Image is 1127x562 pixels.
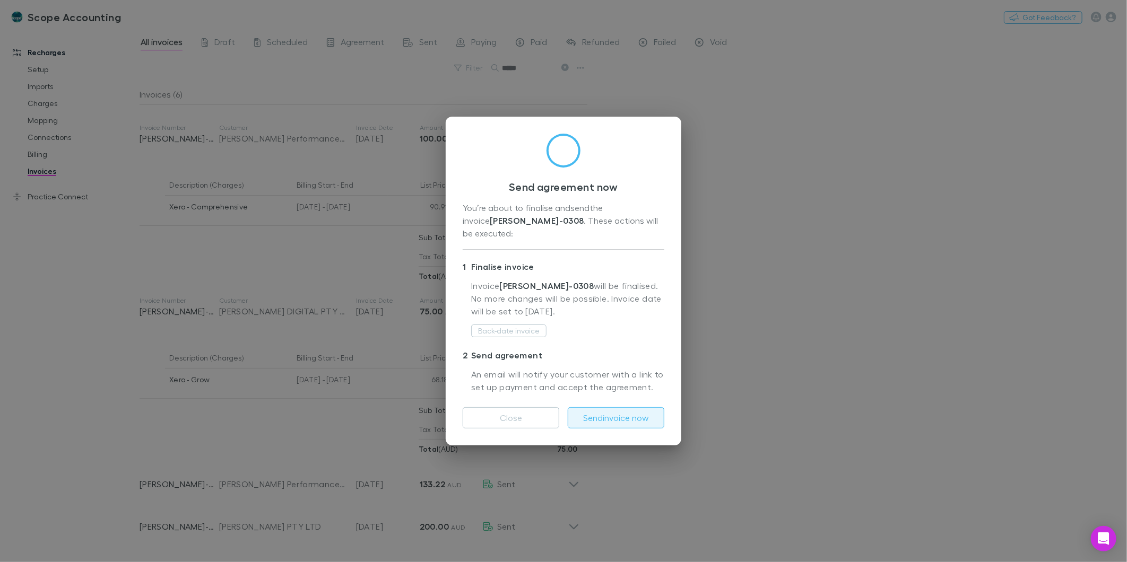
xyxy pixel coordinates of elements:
[1091,526,1116,551] div: Open Intercom Messenger
[568,407,664,428] button: Sendinvoice now
[463,349,471,362] div: 2
[500,280,594,291] strong: [PERSON_NAME]-0308
[490,215,584,226] strong: [PERSON_NAME]-0308
[471,324,547,337] button: Back-date invoice
[463,258,664,275] p: Finalise invoice
[463,201,664,241] div: You’re about to finalise and send the invoice . These actions will be executed:
[471,368,664,394] p: An email will notify your customer with a link to set up payment and accept the agreement.
[463,347,664,364] p: Send agreement
[463,407,559,428] button: Close
[463,180,664,193] h3: Send agreement now
[471,279,664,323] p: Invoice will be finalised. No more changes will be possible. Invoice date will be set to [DATE] .
[463,260,471,273] div: 1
